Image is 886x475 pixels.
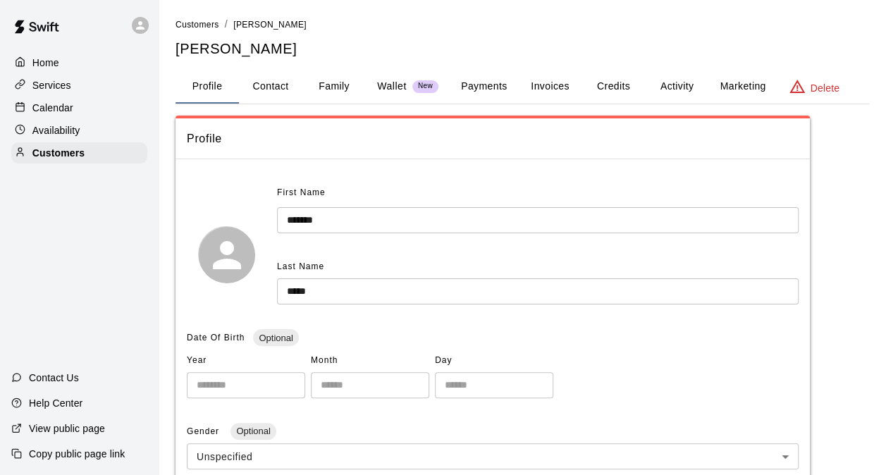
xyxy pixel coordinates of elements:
[32,146,85,160] p: Customers
[277,261,324,271] span: Last Name
[311,350,429,372] span: Month
[302,70,366,104] button: Family
[29,371,79,385] p: Contact Us
[176,70,869,104] div: basic tabs example
[11,142,147,164] a: Customers
[32,101,73,115] p: Calendar
[176,18,219,30] a: Customers
[187,130,799,148] span: Profile
[187,443,799,469] div: Unspecified
[582,70,645,104] button: Credits
[187,350,305,372] span: Year
[187,333,245,343] span: Date Of Birth
[239,70,302,104] button: Contact
[708,70,777,104] button: Marketing
[11,75,147,96] a: Services
[225,17,228,32] li: /
[176,17,869,32] nav: breadcrumb
[11,97,147,118] a: Calendar
[32,56,59,70] p: Home
[29,447,125,461] p: Copy public page link
[29,396,82,410] p: Help Center
[253,333,298,343] span: Optional
[32,123,80,137] p: Availability
[233,20,307,30] span: [PERSON_NAME]
[11,120,147,141] a: Availability
[176,70,239,104] button: Profile
[377,79,407,94] p: Wallet
[230,426,276,436] span: Optional
[518,70,582,104] button: Invoices
[811,81,839,95] p: Delete
[450,70,518,104] button: Payments
[645,70,708,104] button: Activity
[187,426,222,436] span: Gender
[412,82,438,91] span: New
[29,421,105,436] p: View public page
[11,52,147,73] a: Home
[176,20,219,30] span: Customers
[435,350,553,372] span: Day
[176,39,869,58] h5: [PERSON_NAME]
[32,78,71,92] p: Services
[277,182,326,204] span: First Name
